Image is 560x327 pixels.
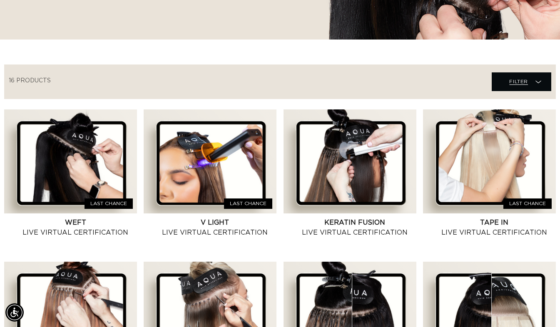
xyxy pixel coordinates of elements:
iframe: Chat Widget [518,287,560,327]
span: 16 products [9,78,51,84]
a: Weft Live Virtual Certification [14,218,137,238]
a: V Light Live Virtual Certification [153,218,276,238]
div: Accessibility Menu [5,303,24,322]
summary: Filter [492,72,551,91]
span: Filter [509,74,528,89]
a: Keratin Fusion Live Virtual Certification [293,218,416,238]
a: Tape In Live Virtual Certification [433,218,556,238]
